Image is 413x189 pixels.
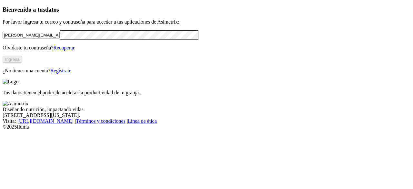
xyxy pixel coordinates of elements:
[3,107,410,112] div: Diseñando nutrición, impactando vidas.
[128,118,157,124] a: Línea de ética
[3,56,22,63] button: Ingresa
[3,68,410,74] p: ¿No tienes una cuenta?
[3,19,410,25] p: Por favor ingresa tu correo y contraseña para acceder a tus aplicaciones de Asimetrix:
[3,45,410,51] p: Olvidaste tu contraseña?
[3,79,19,85] img: Logo
[3,32,60,38] input: Tu correo
[45,6,59,13] span: datos
[3,124,410,130] div: © 2025 Iluma
[53,45,75,50] a: Recuperar
[3,90,410,96] p: Tus datos tienen el poder de acelerar la productividad de tu granja.
[3,101,28,107] img: Asimetrix
[50,68,71,73] a: Regístrate
[3,6,410,13] h3: Bienvenido a tus
[76,118,126,124] a: Términos y condiciones
[3,112,410,118] div: [STREET_ADDRESS][US_STATE].
[17,118,74,124] a: [URL][DOMAIN_NAME]
[3,118,410,124] div: Visita : | |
